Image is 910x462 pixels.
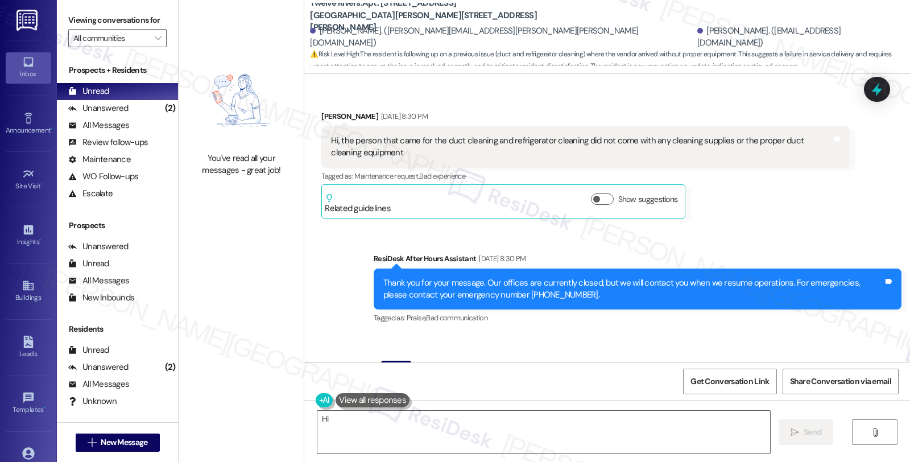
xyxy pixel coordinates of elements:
[378,110,428,122] div: [DATE] 8:30 PM
[68,361,129,373] div: Unanswered
[41,180,43,188] span: •
[791,428,799,437] i: 
[6,52,51,83] a: Inbox
[6,220,51,251] a: Insights •
[6,164,51,195] a: Site Visit •
[191,152,291,177] div: You've read all your messages - great job!
[6,388,51,419] a: Templates •
[68,292,134,304] div: New Inbounds
[310,49,359,59] strong: ⚠️ Risk Level: High
[68,241,129,253] div: Unanswered
[690,376,769,387] span: Get Conversation Link
[683,369,776,394] button: Get Conversation Link
[783,369,899,394] button: Share Conversation via email
[804,426,821,438] span: Send
[68,119,129,131] div: All Messages
[51,125,52,133] span: •
[310,48,910,73] span: : The resident is following up on a previous issue (duct and refrigerator cleaning) where the ven...
[162,100,179,117] div: (2)
[68,395,117,407] div: Unknown
[88,438,96,447] i: 
[476,253,526,265] div: [DATE] 8:30 PM
[310,25,694,49] div: [PERSON_NAME]. ([PERSON_NAME][EMAIL_ADDRESS][PERSON_NAME][PERSON_NAME][DOMAIN_NAME])
[6,276,51,307] a: Buildings
[6,332,51,363] a: Leads
[57,64,178,76] div: Prospects + Residents
[68,11,167,29] label: Viewing conversations for
[374,253,901,269] div: ResiDesk After Hours Assistant
[331,135,831,159] div: Hi, the person that came for the duct cleaning and refrigerator cleaning did not come with any cl...
[779,419,834,445] button: Send
[44,404,45,412] span: •
[57,220,178,232] div: Prospects
[73,29,148,47] input: All communities
[76,434,160,452] button: New Message
[381,361,411,375] div: Question
[68,85,109,97] div: Unread
[68,154,131,166] div: Maintenance
[68,137,148,148] div: Review follow-ups
[16,10,40,31] img: ResiDesk Logo
[354,171,419,181] span: Maintenance request ,
[871,428,879,437] i: 
[68,258,109,270] div: Unread
[68,171,138,183] div: WO Follow-ups
[419,171,465,181] span: Bad experience
[68,188,113,200] div: Escalate
[317,411,770,453] textarea: Hi {{first_name}}, I understand your frustration. I'll follow up on the duct and refrigerator cle...
[414,362,442,374] div: 11:34 AM
[321,110,849,126] div: [PERSON_NAME]
[68,275,129,287] div: All Messages
[68,378,129,390] div: All Messages
[57,323,178,335] div: Residents
[426,313,487,323] span: Bad communication
[191,54,291,146] img: empty-state
[68,102,129,114] div: Unanswered
[383,277,883,302] div: Thank you for your message. Our offices are currently closed, but we will contact you when we res...
[101,436,147,448] span: New Message
[325,193,391,214] div: Related guidelines
[407,313,426,323] span: Praise ,
[321,168,849,184] div: Tagged as:
[68,344,109,356] div: Unread
[697,25,901,49] div: [PERSON_NAME]. ([EMAIL_ADDRESS][DOMAIN_NAME])
[618,193,678,205] label: Show suggestions
[162,358,179,376] div: (2)
[790,376,891,387] span: Share Conversation via email
[39,236,41,244] span: •
[321,361,531,379] div: [PERSON_NAME]
[155,34,161,43] i: 
[374,310,901,326] div: Tagged as:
